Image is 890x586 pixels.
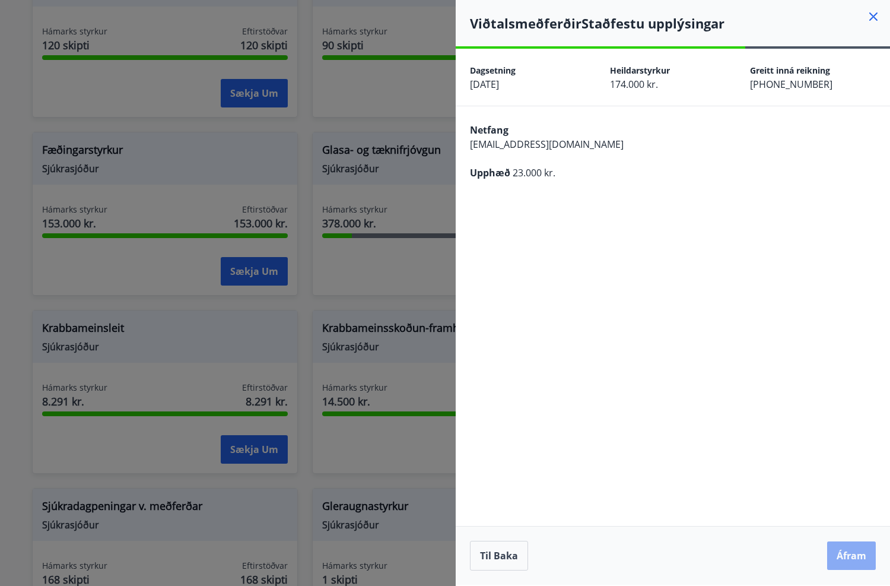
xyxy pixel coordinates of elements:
[470,166,510,179] span: Upphæð
[513,166,555,179] span: 23.000 kr.
[610,78,658,91] span: 174.000 kr.
[750,78,832,91] span: [PHONE_NUMBER]
[470,123,508,137] span: Netfang
[470,541,528,571] button: Til baka
[610,65,670,76] span: Heildarstyrkur
[750,65,830,76] span: Greitt inná reikning
[470,78,499,91] span: [DATE]
[470,138,624,151] span: [EMAIL_ADDRESS][DOMAIN_NAME]
[470,65,516,76] span: Dagsetning
[827,541,876,570] button: Áfram
[470,14,890,32] h4: Viðtalsmeðferðir Staðfestu upplýsingar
